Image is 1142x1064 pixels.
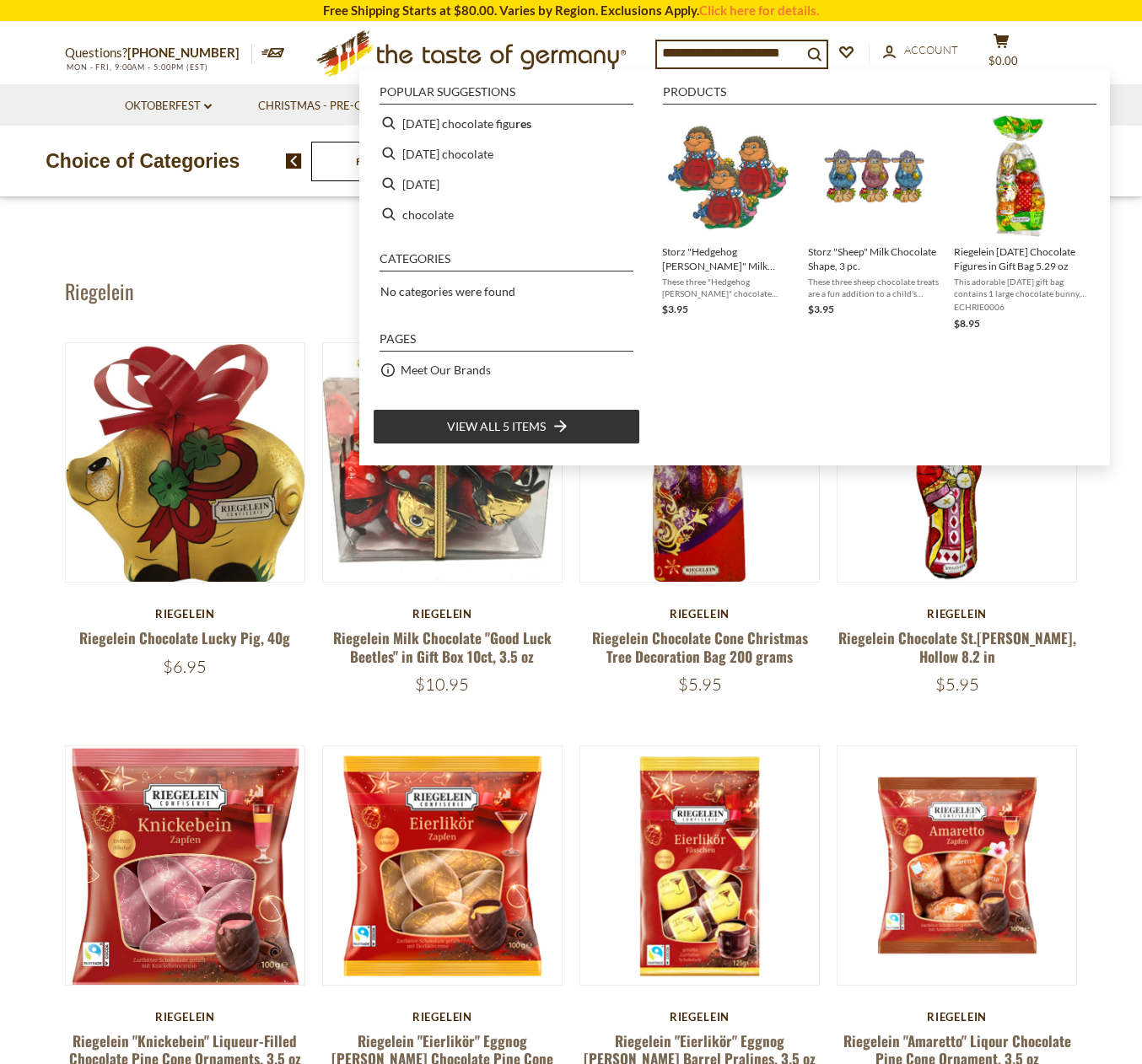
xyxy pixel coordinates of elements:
[373,169,640,199] li: easter
[323,746,562,985] img: Riegelein
[954,301,1086,313] span: ECHRIE0006
[333,627,552,666] a: Riegelein Milk Chocolate "Good Luck Beetles" in Gift Box 10ct, 3.5 oz
[415,674,469,695] span: $10.95
[808,303,834,315] span: $3.95
[66,746,304,1002] img: Riegelein
[976,33,1026,75] button: $0.00
[65,1010,305,1024] div: Riegelein
[947,108,1093,339] li: Riegelein Easter Chocolate Figures in Gift Bag 5.29 oz
[662,276,795,299] span: These three "Hedgehog [PERSON_NAME]" chocolate treats are a fun addition to a child's [DATE] bask...
[163,656,207,677] span: $6.95
[678,674,722,695] span: $5.95
[954,276,1086,299] span: This adorable [DATE] gift bag contains 1 large chocolate bunny, 4 chocolate [DATE] eggs and a che...
[65,607,305,621] div: Riegelein
[935,674,979,695] span: $5.95
[373,108,640,138] li: easter chocolate figures
[65,278,134,304] h1: Riegelein
[401,360,491,379] a: Meet Our Brands
[373,199,640,229] li: chocolate
[579,1010,820,1024] div: Riegelein
[954,317,980,330] span: $8.95
[373,409,640,444] li: View all 5 items
[662,115,795,332] a: Storz "Hedgehog [PERSON_NAME]" Milk Chocolate Shape, 3 pc.These three "Hedgehog [PERSON_NAME]" ch...
[66,343,304,585] img: Riegelein
[258,97,402,116] a: Christmas - PRE-ORDER
[356,155,436,168] a: Food By Category
[662,303,688,315] span: $3.95
[127,45,240,60] a: [PHONE_NUMBER]
[838,627,1076,666] a: Riegelein Chocolate St.[PERSON_NAME], Hollow 8.2 in
[580,746,819,985] img: Riegelein
[65,42,252,64] p: Questions?
[579,607,820,621] div: Riegelein
[373,138,640,169] li: easter chocolate
[380,253,633,271] li: Categories
[286,153,302,169] img: previous arrow
[838,746,1076,985] img: Riegelein
[883,41,958,60] a: Account
[447,417,546,436] span: View all 5 items
[813,115,935,237] img: Storz Sheep Milk Chocolate
[663,86,1096,105] li: Products
[954,245,1086,273] span: Riegelein [DATE] Chocolate Figures in Gift Bag 5.29 oz
[988,54,1018,67] span: $0.00
[515,114,531,133] b: res
[655,108,801,339] li: Storz "Hedgehog Eddie" Milk Chocolate Shape, 3 pc.
[808,276,940,299] span: These three sheep chocolate treats are a fun addition to a child's [DATE] basket, birthday party ...
[322,1010,563,1024] div: Riegelein
[380,333,633,352] li: Pages
[79,627,290,648] a: Riegelein Chocolate Lucky Pig, 40g
[801,108,947,339] li: Storz "Sheep" Milk Chocolate Shape, 3 pc.
[380,86,633,105] li: Popular suggestions
[65,62,208,72] span: MON - FRI, 9:00AM - 5:00PM (EST)
[322,607,563,621] div: Riegelein
[837,1010,1077,1024] div: Riegelein
[808,115,940,332] a: Storz Sheep Milk ChocolateStorz "Sheep" Milk Chocolate Shape, 3 pc.These three sheep chocolate tr...
[373,355,640,385] li: Meet Our Brands
[904,43,958,56] span: Account
[380,284,515,298] span: No categories were found
[662,245,795,273] span: Storz "Hedgehog [PERSON_NAME]" Milk Chocolate Shape, 3 pc.
[323,343,562,582] img: Riegelein
[699,3,819,18] a: Click here for details.
[359,70,1110,465] div: Instant Search Results
[592,627,808,666] a: Riegelein Chocolate Cone Christmas Tree Decoration Bag 200 grams
[954,115,1086,332] a: Riegelein [DATE] Chocolate Figures in Gift Bag 5.29 ozThis adorable [DATE] gift bag contains 1 la...
[125,97,212,116] a: Oktoberfest
[837,607,1077,621] div: Riegelein
[808,245,940,273] span: Storz "Sheep" Milk Chocolate Shape, 3 pc.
